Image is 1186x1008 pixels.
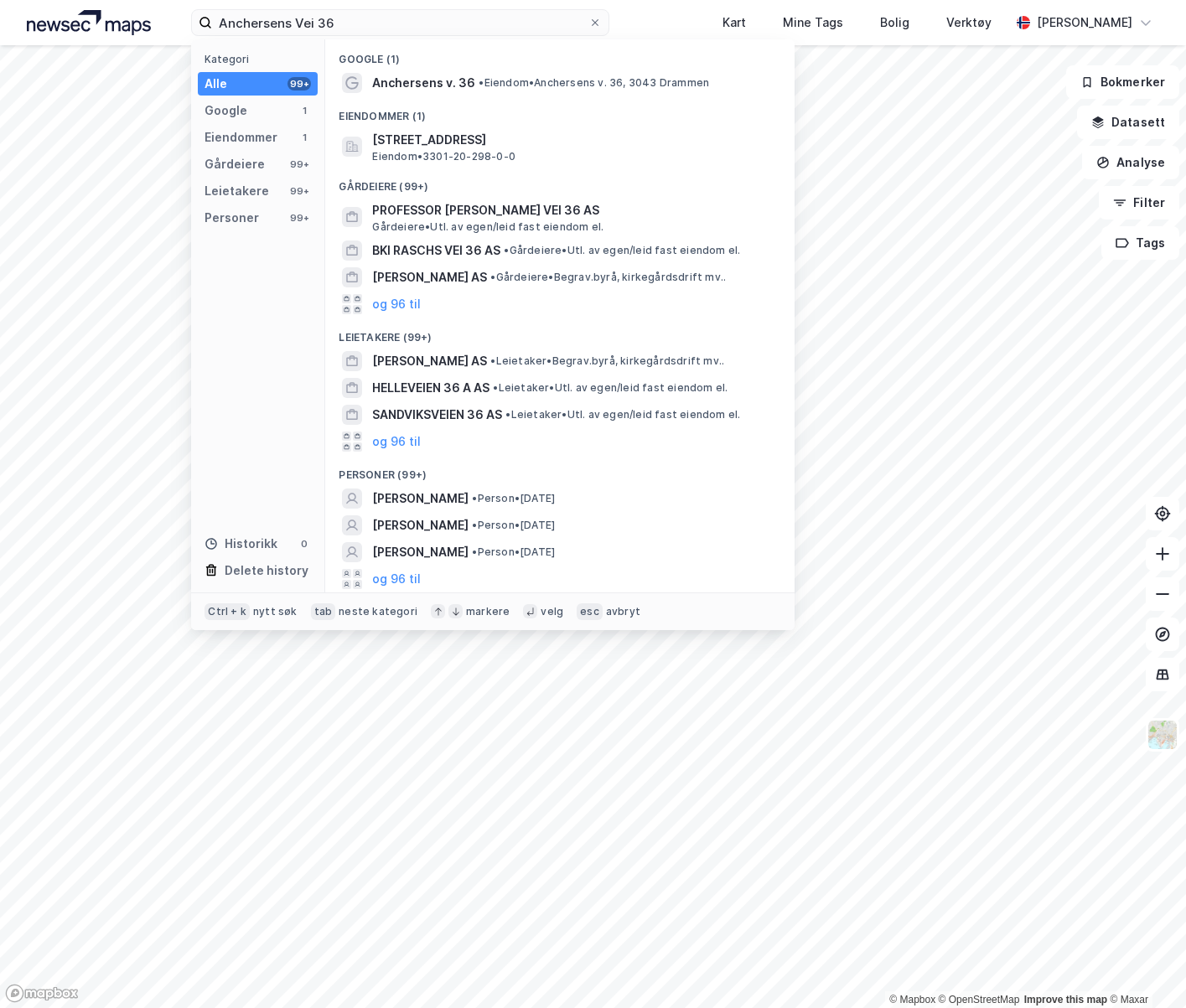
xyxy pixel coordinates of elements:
button: Datasett [1077,106,1179,139]
div: Eiendommer [205,127,277,147]
a: Mapbox homepage [5,984,79,1003]
span: HELLEVEIEN 36 A AS [372,378,489,398]
input: Søk på adresse, matrikkel, gårdeiere, leietakere eller personer [212,10,588,35]
span: [PERSON_NAME] [372,515,469,535]
div: Mine Tags [783,13,843,33]
span: • [479,76,484,89]
div: Kategori [205,53,318,65]
div: Historikk [205,534,277,554]
a: OpenStreetMap [939,994,1020,1005]
span: Person • [DATE] [472,519,555,532]
div: Delete history [225,561,308,581]
span: Gårdeiere • Begrav.byrå, kirkegårdsdrift mv.. [490,271,726,284]
div: markere [466,605,510,618]
span: Anchersens v. 36 [372,73,475,93]
div: Bolig [880,13,909,33]
span: Person • [DATE] [472,492,555,505]
div: esc [577,603,603,620]
div: 99+ [287,77,311,90]
div: Alle [205,74,227,94]
span: • [493,381,498,394]
span: BKI RASCHS VEI 36 AS [372,240,500,261]
button: og 96 til [372,569,421,589]
span: [PERSON_NAME] [372,488,469,509]
div: Google (1) [325,39,795,70]
div: Kart [722,13,746,33]
a: Mapbox [889,994,935,1005]
div: Leietakere [205,181,269,201]
span: [STREET_ADDRESS] [372,130,774,150]
span: • [490,271,495,283]
span: PROFESSOR [PERSON_NAME] VEI 36 AS [372,200,774,220]
div: Personer (99+) [325,455,795,485]
div: 99+ [287,158,311,171]
img: Z [1147,719,1178,751]
div: Verktøy [946,13,992,33]
div: 99+ [287,211,311,225]
div: Personer [205,208,259,228]
button: Tags [1101,226,1179,260]
span: • [505,408,510,421]
span: • [472,492,477,504]
img: logo.a4113a55bc3d86da70a041830d287a7e.svg [27,10,151,35]
button: Analyse [1082,146,1179,179]
span: SANDVIKSVEIEN 36 AS [372,405,502,425]
span: • [472,545,477,558]
div: Leietakere (99+) [325,318,795,348]
span: Eiendom • 3301-20-298-0-0 [372,150,515,163]
div: 1 [298,131,311,144]
iframe: Chat Widget [1102,928,1186,1008]
div: [PERSON_NAME] [1037,13,1132,33]
div: Ctrl + k [205,603,250,620]
div: Gårdeiere [205,154,265,174]
div: neste kategori [339,605,417,618]
span: Leietaker • Utl. av egen/leid fast eiendom el. [505,408,740,421]
div: tab [311,603,336,620]
span: [PERSON_NAME] AS [372,351,487,371]
span: Leietaker • Begrav.byrå, kirkegårdsdrift mv.. [490,354,724,368]
span: Gårdeiere • Utl. av egen/leid fast eiendom el. [504,244,740,257]
span: • [504,244,509,256]
span: Gårdeiere • Utl. av egen/leid fast eiendom el. [372,220,603,234]
span: [PERSON_NAME] AS [372,267,487,287]
span: • [490,354,495,367]
div: 1 [298,104,311,117]
span: Leietaker • Utl. av egen/leid fast eiendom el. [493,381,728,395]
div: Google [205,101,247,121]
span: Person • [DATE] [472,545,555,559]
span: • [472,519,477,531]
div: 0 [298,537,311,551]
button: og 96 til [372,294,421,314]
div: 99+ [287,184,311,198]
a: Improve this map [1024,994,1107,1005]
div: nytt søk [253,605,298,618]
div: Gårdeiere (99+) [325,167,795,197]
button: og 96 til [372,432,421,452]
span: Eiendom • Anchersens v. 36, 3043 Drammen [479,76,709,90]
button: Bokmerker [1066,65,1179,99]
div: avbryt [606,605,640,618]
div: Eiendommer (1) [325,96,795,127]
button: Filter [1099,186,1179,220]
div: velg [541,605,563,618]
span: [PERSON_NAME] [372,542,469,562]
